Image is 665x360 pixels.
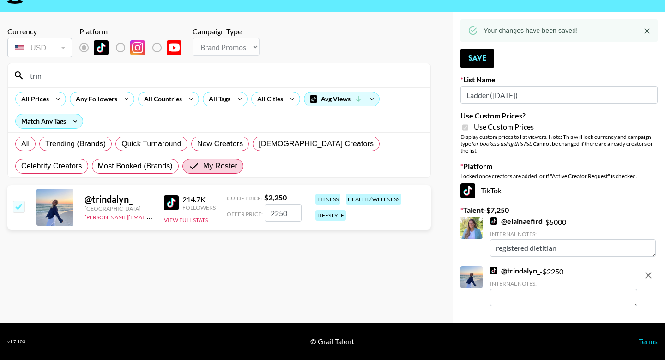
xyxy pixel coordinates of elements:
button: remove [639,266,658,285]
img: TikTok [490,217,497,225]
div: health / wellness [346,194,401,205]
div: Currency [7,27,72,36]
div: 214.7K [182,195,216,204]
div: Platform [79,27,189,36]
div: USD [9,40,70,56]
div: lifestyle [315,210,346,221]
strong: $ 2,250 [264,193,287,202]
a: @elainaefird [490,217,543,226]
textarea: registered dietitian [490,239,656,257]
img: YouTube [167,40,181,55]
div: Your changes have been saved! [484,22,578,39]
div: All Cities [252,92,285,106]
div: Campaign Type [193,27,260,36]
div: fitness [315,194,340,205]
img: TikTok [94,40,109,55]
span: Celebrity Creators [21,161,82,172]
div: All Prices [16,92,51,106]
label: List Name [460,75,658,84]
div: Followers [182,204,216,211]
span: Trending (Brands) [45,138,106,149]
img: TikTok [490,267,497,274]
span: New Creators [197,138,243,149]
span: All [21,138,30,149]
a: [PERSON_NAME][EMAIL_ADDRESS][PERSON_NAME][DOMAIN_NAME] [85,212,265,221]
div: [GEOGRAPHIC_DATA] [85,205,153,212]
span: Guide Price: [227,195,262,202]
em: for bookers using this list [471,140,531,147]
div: List locked to TikTok. [79,38,189,57]
input: Search by User Name [24,68,425,83]
a: Terms [639,337,658,346]
span: Most Booked (Brands) [98,161,173,172]
div: - $ 5000 [490,217,656,257]
label: Talent - $ 7,250 [460,205,658,215]
div: Locked once creators are added, or if "Active Creator Request" is checked. [460,173,658,180]
button: View Full Stats [164,217,208,223]
div: Match Any Tags [16,114,83,128]
div: v 1.7.103 [7,339,25,345]
button: Save [460,49,494,68]
a: @trindalyn_ [490,266,540,275]
span: [DEMOGRAPHIC_DATA] Creators [259,138,374,149]
div: All Countries [139,92,184,106]
div: @ trindalyn_ [85,193,153,205]
div: Display custom prices to list viewers. Note: This will lock currency and campaign type . Cannot b... [460,133,658,154]
div: © Grail Talent [310,337,354,346]
img: TikTok [460,183,475,198]
label: Use Custom Prices? [460,111,658,120]
div: - $ 2250 [490,266,637,306]
span: Quick Turnaround [121,138,181,149]
div: Currency is locked to USD [7,36,72,59]
input: 2,250 [265,204,302,222]
div: Internal Notes: [490,230,656,237]
span: My Roster [203,161,237,172]
img: TikTok [164,195,179,210]
div: TikTok [460,183,658,198]
div: Avg Views [304,92,379,106]
img: Instagram [130,40,145,55]
button: Close [640,24,654,38]
span: Use Custom Prices [474,122,534,131]
div: Internal Notes: [490,280,637,287]
div: Any Followers [70,92,119,106]
div: All Tags [203,92,232,106]
span: Offer Price: [227,211,263,217]
label: Platform [460,161,658,171]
